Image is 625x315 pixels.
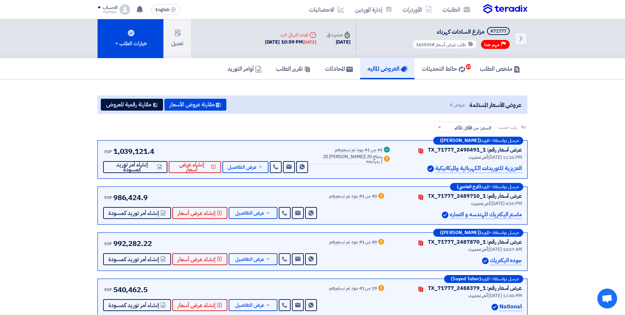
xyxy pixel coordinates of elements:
[481,277,489,281] span: المورد
[440,230,481,235] b: ([PERSON_NAME])
[265,31,316,38] div: الموعد النهائي للرد
[329,240,377,245] div: 40 من 41 بنود تم تسعيرهم
[172,207,227,219] button: إنشاء عرض أسعار
[113,146,154,157] span: 1,039,121.4
[327,31,351,38] div: صدرت في
[433,229,523,237] div: –
[104,194,112,200] span: EGP
[472,58,527,79] a: ملخص الطلب
[103,299,171,311] button: إنشاء أمر توريد كمسودة
[411,27,511,36] h5: مزارع السادات كهرباء
[235,303,264,308] span: عرض التفاصيل
[113,238,152,249] span: 992,282.22
[350,2,397,17] a: إدارة الموردين
[229,299,277,311] button: عرض التفاصيل
[469,292,487,299] span: أخر تحديث
[490,29,506,34] div: #71777
[483,4,527,14] img: Teradix logo
[481,138,489,143] span: المورد
[169,161,221,173] button: إنشاء عرض أسعار
[113,284,148,295] span: 540,462.5
[360,58,414,79] a: العروض الماليه
[457,185,481,189] b: (فرج العاصي)
[228,165,257,170] span: عرض التفاصيل
[422,65,465,72] h5: حائط التحديثات
[235,211,264,216] span: عرض التفاصيل
[454,124,491,131] span: السعر: من الأقل للأكثر
[469,100,522,109] span: عروض الأسعار المستلمة
[466,64,471,69] span: 20
[227,65,262,72] h5: أوامر التوريد
[427,165,434,172] img: Verified Account
[104,241,112,247] span: EGP
[108,303,159,308] span: إنشاء أمر توريد كمسودة
[229,207,277,219] button: عرض التفاصيل
[335,148,383,153] div: 41 من 41 بنود تم تسعيرهم
[366,153,382,165] span: 20 يحتاج مراجعه,
[498,124,517,131] span: رتب حسب
[265,38,316,46] div: [DATE] 10:59 PM
[488,292,522,299] span: [DATE] 12:40 PM
[428,146,522,154] div: عرض أسعار رقم: TX_71777_2490491_1
[98,10,117,14] div: Haitham
[235,257,264,262] span: عرض التفاصيل
[172,253,227,265] button: إنشاء عرض أسعار
[437,27,484,36] span: مزارع السادات كهرباء
[364,153,366,160] span: (
[104,149,112,155] span: EGP
[428,238,522,246] div: عرض أسعار رقم: TX_71777_2487870_1
[442,212,448,218] img: Verified Account
[98,19,163,58] button: خيارات الطلب
[222,161,269,173] button: عرض التفاصيل
[488,246,522,253] span: [DATE] 10:57 AM
[178,257,215,262] span: إنشاء عرض أسعار
[492,185,519,189] span: مرسل بواسطة:
[444,275,523,283] div: –
[428,284,522,292] div: عرض أسعار رقم: TX_71777_2488379_1
[163,19,191,58] button: تعديل
[276,65,311,72] h5: تقرير الطلب
[481,230,489,235] span: المورد
[490,256,522,265] p: جوده اليكتريك
[329,286,377,291] div: 19 من 41 بنود تم تسعيرهم
[103,253,171,265] button: إنشاء أمر توريد كمسودة
[318,58,360,79] a: المحادثات
[220,58,269,79] a: أوامر التوريد
[480,65,520,72] h5: ملخص الطلب
[229,253,277,265] button: عرض التفاصيل
[108,211,159,216] span: إنشاء أمر توريد كمسودة
[435,164,522,173] p: العزيزية للتوريدات الكهربائية والميكانيكية
[164,99,226,111] button: مقارنة عروض الأسعار
[428,192,522,200] div: عرض أسعار رقم: TX_71777_2489710_1
[436,41,466,48] span: طلب عرض أسعار
[450,183,523,191] div: –
[304,2,350,17] a: الاحصائيات
[499,302,522,311] p: National
[469,154,487,161] span: أخر تحديث
[367,65,407,72] h5: العروض الماليه
[450,101,465,108] span: عروض 5
[492,138,519,143] span: مرسل بواسطة:
[488,154,522,161] span: [DATE] 11:25 PM
[156,8,169,12] span: English
[451,277,481,281] b: (Sayed Taher)
[482,258,489,264] img: Verified Account
[172,299,227,311] button: إنشاء عرض أسعار
[492,277,519,281] span: مرسل بواسطة:
[437,2,475,17] a: الطلبات
[174,162,210,172] span: إنشاء عرض أسعار
[450,210,522,219] p: ماستر اليكتريك للهندسه و التجاره
[113,192,148,203] span: 986,424.9
[433,137,523,145] div: –
[103,5,117,11] div: الحساب
[491,200,522,207] span: [DATE] 4:50 PM
[178,211,215,216] span: إنشاء عرض أسعار
[397,2,437,17] a: الأوردرات
[108,162,156,172] span: إنشاء أمر توريد كمسودة
[114,40,147,48] div: خيارات الطلب
[597,289,617,308] div: Open chat
[104,287,112,293] span: EGP
[416,41,435,48] span: #165555
[484,42,499,48] span: مهم جدا
[151,4,180,15] button: English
